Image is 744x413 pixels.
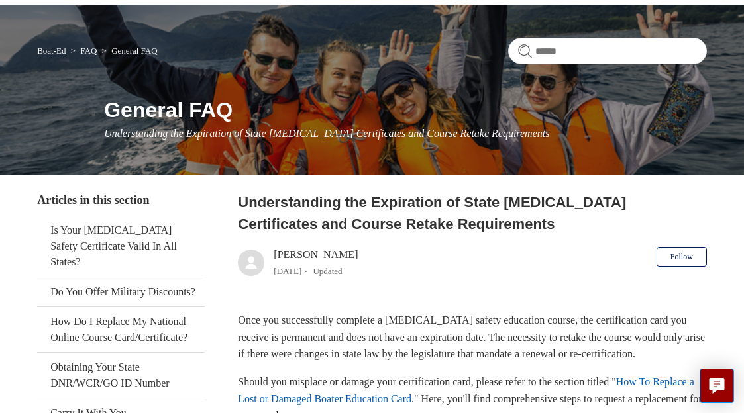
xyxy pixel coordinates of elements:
h2: Understanding the Expiration of State Boating Certificates and Course Retake Requirements [238,191,707,235]
input: Search [508,38,707,64]
li: FAQ [68,46,99,56]
a: FAQ [80,46,97,56]
span: Articles in this section [37,193,149,206]
span: Understanding the Expiration of State [MEDICAL_DATA] Certificates and Course Retake Requirements [104,128,549,139]
time: 03/21/2024, 10:29 [274,266,301,276]
a: Do You Offer Military Discounts? [37,277,205,306]
a: Is Your [MEDICAL_DATA] Safety Certificate Valid In All States? [37,216,205,277]
li: Boat-Ed [37,46,68,56]
li: Updated [313,266,342,276]
li: General FAQ [99,46,158,56]
button: Live chat [700,369,734,403]
a: General FAQ [111,46,157,56]
button: Follow Article [657,247,707,267]
div: [PERSON_NAME] [274,247,358,279]
h1: General FAQ [104,94,707,126]
a: How Do I Replace My National Online Course Card/Certificate? [37,307,205,352]
p: Once you successfully complete a [MEDICAL_DATA] safety education course, the certification card y... [238,312,707,363]
a: How To Replace a Lost or Damaged Boater Education Card [238,376,694,404]
a: Obtaining Your State DNR/WCR/GO ID Number [37,353,205,398]
a: Boat-Ed [37,46,66,56]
